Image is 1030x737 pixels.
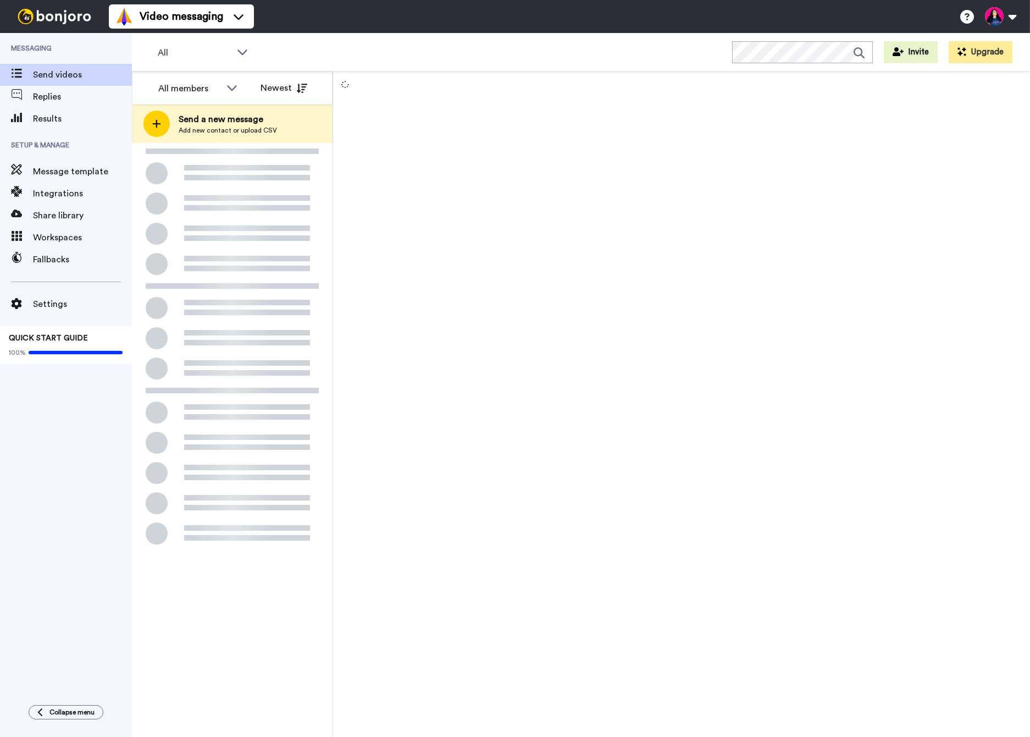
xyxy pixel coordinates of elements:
span: Share library [33,209,132,222]
button: Collapse menu [29,705,103,719]
span: Video messaging [140,9,223,24]
span: Add new contact or upload CSV [179,126,277,135]
img: vm-color.svg [115,8,133,25]
button: Upgrade [949,41,1012,63]
span: Integrations [33,187,132,200]
span: Message template [33,165,132,178]
span: Fallbacks [33,253,132,266]
span: 100% [9,348,26,357]
div: All members [158,82,221,95]
span: Send a new message [179,113,277,126]
button: Invite [884,41,938,63]
img: bj-logo-header-white.svg [13,9,96,24]
span: Workspaces [33,231,132,244]
span: Replies [33,90,132,103]
span: QUICK START GUIDE [9,334,88,342]
span: Collapse menu [49,708,95,717]
span: Send videos [33,68,132,81]
span: Results [33,112,132,125]
span: All [158,46,231,59]
span: Settings [33,298,132,311]
button: Newest [252,77,315,99]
